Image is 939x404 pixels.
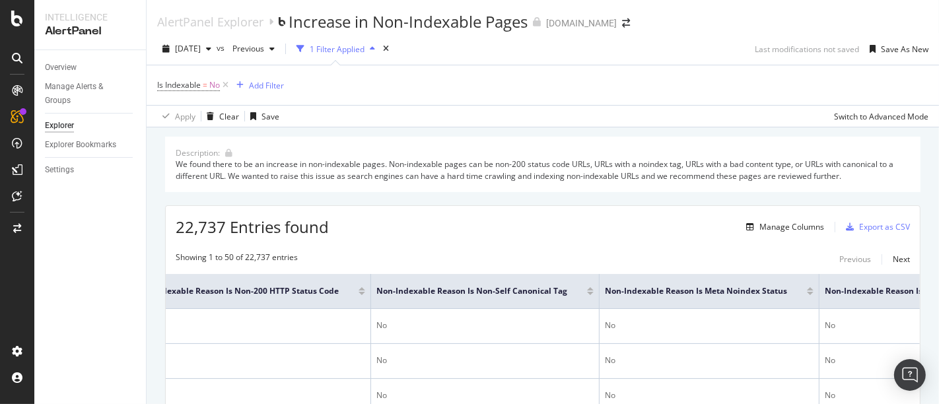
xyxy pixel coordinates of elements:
span: Is Indexable [157,79,201,90]
button: Add Filter [231,77,284,93]
span: Non-Indexable Reason is Non-Self Canonical Tag [376,285,567,297]
span: Non-Indexable Reason is Non-200 HTTP Status Code [135,285,339,297]
div: [DOMAIN_NAME] [546,17,617,30]
div: Yes [135,354,365,366]
a: Explorer Bookmarks [45,138,137,152]
div: Apply [175,111,195,122]
div: Add Filter [249,80,284,91]
div: Explorer Bookmarks [45,138,116,152]
a: Explorer [45,119,137,133]
div: Next [893,253,910,265]
div: No [605,354,814,366]
button: Clear [201,106,239,127]
a: Overview [45,61,137,75]
span: Previous [227,43,264,54]
button: Save [245,106,279,127]
div: Save [261,111,279,122]
span: vs [217,42,227,53]
button: [DATE] [157,38,217,59]
div: We found there to be an increase in non-indexable pages. Non-indexable pages can be non-200 statu... [176,158,910,181]
div: times [380,42,392,55]
button: Previous [839,252,871,267]
button: Export as CSV [841,217,910,238]
span: = [203,79,207,90]
div: Intelligence [45,11,135,24]
div: No [605,389,814,401]
div: arrow-right-arrow-left [622,18,630,28]
div: Settings [45,163,74,177]
div: Last modifications not saved [755,44,859,55]
button: Apply [157,106,195,127]
div: Save As New [881,44,928,55]
a: Manage Alerts & Groups [45,80,137,108]
div: Showing 1 to 50 of 22,737 entries [176,252,298,267]
div: Manage Columns [759,221,824,232]
div: Explorer [45,119,74,133]
div: Overview [45,61,77,75]
a: Settings [45,163,137,177]
button: Switch to Advanced Mode [829,106,928,127]
div: Yes [135,389,365,401]
div: Yes [135,320,365,331]
div: No [376,320,594,331]
div: Export as CSV [859,221,910,232]
button: Manage Columns [741,219,824,235]
span: 2025 Sep. 23rd [175,43,201,54]
a: AlertPanel Explorer [157,15,263,29]
span: No [209,76,220,94]
button: Previous [227,38,280,59]
div: Switch to Advanced Mode [834,111,928,122]
button: 1 Filter Applied [291,38,380,59]
div: Open Intercom Messenger [894,359,926,391]
div: Manage Alerts & Groups [45,80,124,108]
span: Non-Indexable Reason is Meta noindex Status [605,285,787,297]
button: Save As New [864,38,928,59]
div: No [376,389,594,401]
div: No [376,354,594,366]
div: Increase in Non-Indexable Pages [289,11,528,33]
div: Clear [219,111,239,122]
button: Next [893,252,910,267]
div: AlertPanel [45,24,135,39]
div: No [605,320,814,331]
div: Previous [839,253,871,265]
div: 1 Filter Applied [310,44,365,55]
span: 22,737 Entries found [176,216,329,238]
div: Description: [176,147,220,158]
